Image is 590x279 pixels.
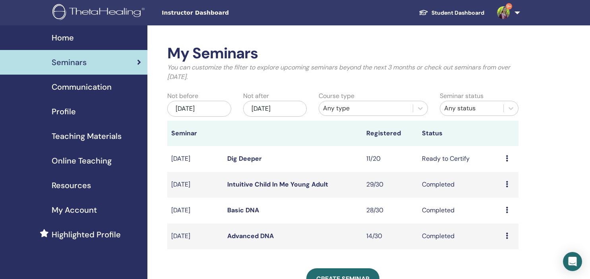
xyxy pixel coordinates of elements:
[52,4,147,22] img: logo.png
[418,172,501,198] td: Completed
[167,91,198,101] label: Not before
[444,104,499,113] div: Any status
[52,130,122,142] span: Teaching Materials
[167,63,518,82] p: You can customize the filter to explore upcoming seminars beyond the next 3 months or check out s...
[412,6,491,20] a: Student Dashboard
[167,172,223,198] td: [DATE]
[362,146,418,172] td: 11/20
[563,252,582,271] div: Open Intercom Messenger
[440,91,484,101] label: Seminar status
[418,223,501,249] td: Completed
[167,146,223,172] td: [DATE]
[162,9,281,17] span: Instructor Dashboard
[52,106,76,117] span: Profile
[52,32,74,44] span: Home
[167,101,231,117] div: [DATE]
[167,198,223,223] td: [DATE]
[167,121,223,146] th: Seminar
[167,44,518,63] h2: My Seminars
[227,180,328,189] a: Intuitive Child In Me Young Adult
[243,101,307,117] div: [DATE]
[243,91,269,101] label: Not after
[418,146,501,172] td: Ready to Certify
[52,81,112,93] span: Communication
[52,56,87,68] span: Seminars
[167,223,223,249] td: [DATE]
[362,198,418,223] td: 28/30
[52,179,91,191] span: Resources
[319,91,354,101] label: Course type
[506,3,512,10] span: 9+
[362,121,418,146] th: Registered
[227,154,262,163] a: Dig Deeper
[497,6,510,19] img: default.jpg
[52,204,97,216] span: My Account
[227,232,274,240] a: Advanced DNA
[362,223,418,249] td: 14/30
[419,9,428,16] img: graduation-cap-white.svg
[362,172,418,198] td: 29/30
[323,104,409,113] div: Any type
[52,155,112,167] span: Online Teaching
[418,198,501,223] td: Completed
[418,121,501,146] th: Status
[227,206,259,214] a: Basic DNA
[52,229,121,241] span: Highlighted Profile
